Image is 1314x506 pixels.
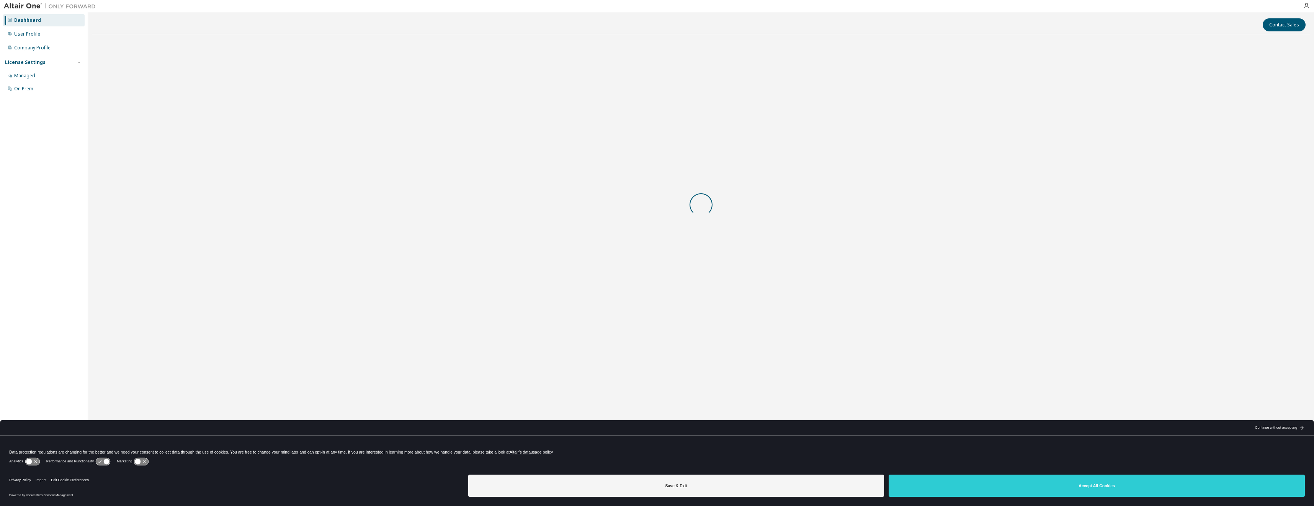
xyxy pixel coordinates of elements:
[14,31,40,37] div: User Profile
[14,17,41,23] div: Dashboard
[14,45,51,51] div: Company Profile
[5,59,46,65] div: License Settings
[14,86,33,92] div: On Prem
[14,73,35,79] div: Managed
[1263,18,1306,31] button: Contact Sales
[4,2,100,10] img: Altair One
